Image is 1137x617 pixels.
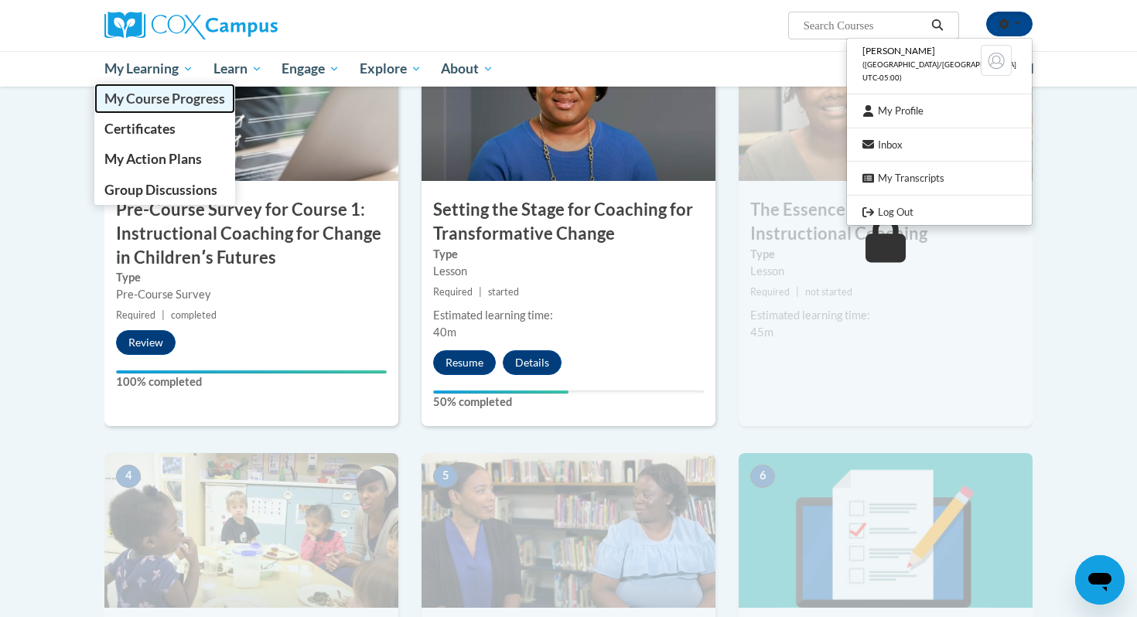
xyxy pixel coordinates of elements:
div: Estimated learning time: [433,307,704,324]
span: [PERSON_NAME] [862,45,935,56]
img: Course Image [104,453,398,608]
a: Certificates [94,114,235,144]
label: 50% completed [433,394,704,411]
img: Course Image [739,26,1033,181]
span: not started [805,286,852,298]
button: Review [116,330,176,355]
div: Lesson [750,263,1021,280]
span: My Course Progress [104,90,225,107]
a: My Profile [847,101,1032,121]
span: 5 [433,465,458,488]
img: Course Image [104,26,398,181]
img: Cox Campus [104,12,278,39]
span: Learn [213,60,262,78]
a: Logout [847,203,1032,222]
label: Type [116,269,387,286]
a: Explore [350,51,432,87]
img: Course Image [422,453,715,608]
label: Type [750,246,1021,263]
span: 40m [433,326,456,339]
span: 45m [750,326,773,339]
a: Cox Campus [104,12,398,39]
button: Resume [433,350,496,375]
h3: Pre-Course Survey for Course 1: Instructional Coaching for Change in Childrenʹs Futures [104,198,398,269]
a: Engage [271,51,350,87]
a: About [432,51,504,87]
div: Main menu [81,51,1056,87]
span: | [162,309,165,321]
span: Required [433,286,473,298]
a: My Action Plans [94,144,235,174]
span: | [479,286,482,298]
span: started [488,286,519,298]
a: My Course Progress [94,84,235,114]
a: Group Discussions [94,175,235,205]
span: Engage [282,60,340,78]
span: ([GEOGRAPHIC_DATA]/[GEOGRAPHIC_DATA] UTC-05:00) [862,60,1016,82]
span: Explore [360,60,422,78]
span: Required [116,309,155,321]
a: Learn [203,51,272,87]
span: Group Discussions [104,182,217,198]
span: 6 [750,465,775,488]
div: Estimated learning time: [750,307,1021,324]
button: Account Settings [986,12,1033,36]
span: completed [171,309,217,321]
div: Your progress [433,390,568,394]
button: Search [926,16,949,35]
a: My Transcripts [847,169,1032,188]
a: Inbox [847,135,1032,155]
span: Certificates [104,121,176,137]
span: 4 [116,465,141,488]
span: About [441,60,493,78]
img: Course Image [739,453,1033,608]
h3: Setting the Stage for Coaching for Transformative Change [422,198,715,246]
h3: The Essence and Effectiveness of Instructional Coaching [739,198,1033,246]
img: Learner Profile Avatar [981,45,1012,76]
a: My Learning [94,51,203,87]
label: 100% completed [116,373,387,390]
button: Details [503,350,562,375]
span: My Action Plans [104,151,202,167]
label: Type [433,246,704,263]
iframe: Button to launch messaging window [1075,555,1125,605]
div: Pre-Course Survey [116,286,387,303]
input: Search Courses [802,16,926,35]
div: Lesson [433,263,704,280]
img: Course Image [422,26,715,181]
span: My Learning [104,60,193,78]
span: Required [750,286,790,298]
div: Your progress [116,370,387,373]
span: | [796,286,799,298]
